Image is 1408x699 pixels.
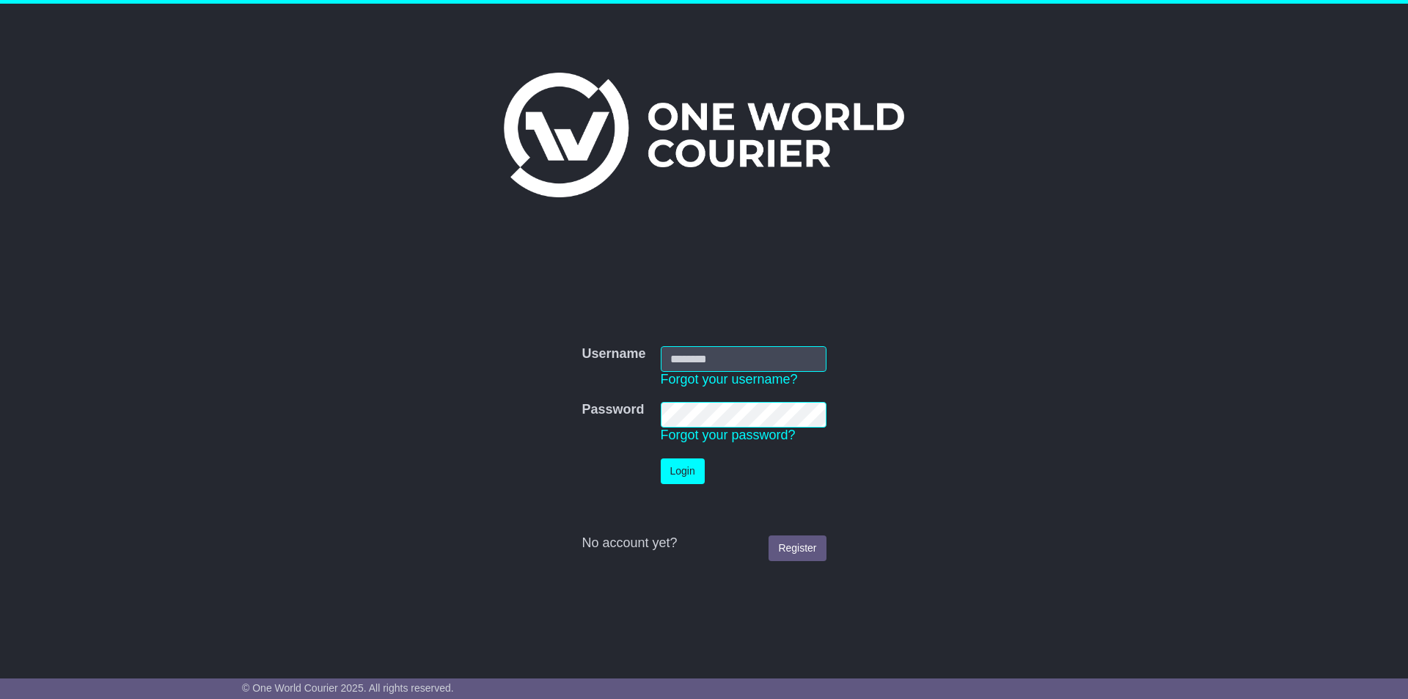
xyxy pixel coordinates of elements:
a: Forgot your password? [661,428,796,442]
a: Forgot your username? [661,372,798,387]
a: Register [769,535,826,561]
img: One World [504,73,904,197]
span: © One World Courier 2025. All rights reserved. [242,682,454,694]
button: Login [661,458,705,484]
label: Username [582,346,645,362]
div: No account yet? [582,535,826,552]
label: Password [582,402,644,418]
